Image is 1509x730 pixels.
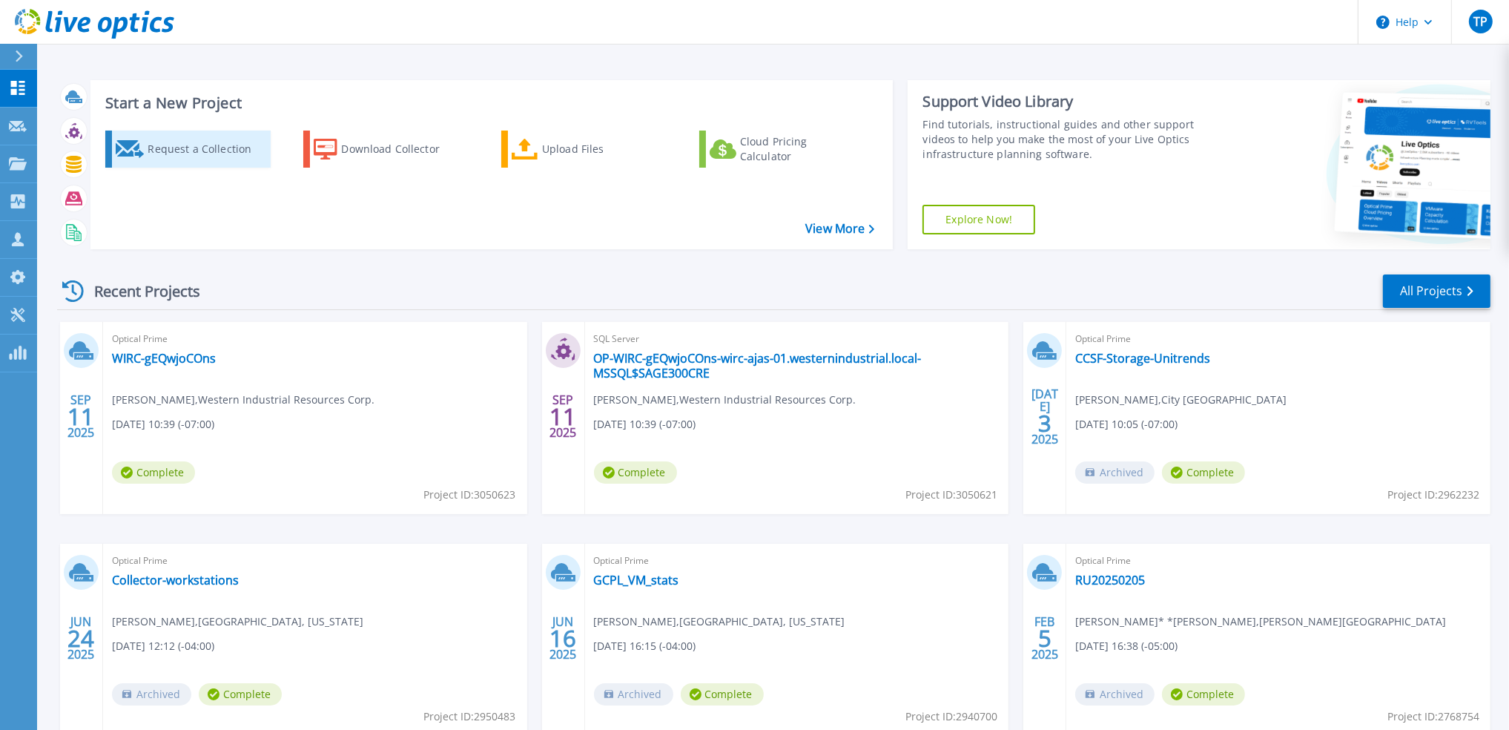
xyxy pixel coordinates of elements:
span: [DATE] 10:39 (-07:00) [594,416,696,433]
span: 24 [67,632,94,645]
span: [PERSON_NAME] , Western Industrial Resources Corp. [594,392,856,408]
a: Cloud Pricing Calculator [699,131,865,168]
a: GCPL_VM_stats [594,573,679,588]
a: Collector-workstations [112,573,239,588]
span: Project ID: 3050621 [905,487,997,503]
a: Request a Collection [105,131,271,168]
span: 3 [1038,417,1051,430]
span: 16 [549,632,576,645]
span: Optical Prime [112,553,518,569]
span: 11 [549,410,576,423]
span: Complete [594,461,677,484]
span: Complete [681,683,764,706]
a: RU20250205 [1075,573,1145,588]
a: View More [805,222,874,236]
a: Upload Files [501,131,667,168]
span: Archived [1075,461,1155,484]
div: Request a Collection [148,134,266,164]
span: Complete [1162,683,1245,706]
span: [PERSON_NAME] , Western Industrial Resources Corp. [112,392,374,408]
span: Archived [594,683,673,706]
div: JUN 2025 [67,611,95,665]
a: WIRC-gEQwjoCOns [112,351,216,366]
div: SEP 2025 [67,389,95,444]
span: [DATE] 12:12 (-04:00) [112,638,214,654]
span: Complete [112,461,195,484]
div: Upload Files [542,134,661,164]
span: Optical Prime [594,553,1000,569]
span: 5 [1038,632,1051,645]
div: Download Collector [341,134,460,164]
span: Project ID: 2940700 [905,708,997,725]
span: SQL Server [594,331,1000,347]
span: [PERSON_NAME]* *[PERSON_NAME] , [PERSON_NAME][GEOGRAPHIC_DATA] [1075,614,1446,630]
div: SEP 2025 [549,389,577,444]
span: Archived [112,683,191,706]
div: Cloud Pricing Calculator [740,134,859,164]
span: Optical Prime [1075,553,1482,569]
span: [DATE] 10:05 (-07:00) [1075,416,1178,433]
span: [PERSON_NAME] , [GEOGRAPHIC_DATA], [US_STATE] [594,614,845,630]
div: Support Video Library [922,92,1221,111]
span: Project ID: 3050623 [424,487,516,503]
div: JUN 2025 [549,611,577,665]
span: Complete [1162,461,1245,484]
div: Find tutorials, instructional guides and other support videos to help you make the most of your L... [922,117,1221,162]
h3: Start a New Project [105,95,874,111]
span: TP [1473,16,1487,27]
span: Project ID: 2962232 [1387,487,1479,503]
span: Optical Prime [1075,331,1482,347]
a: Explore Now! [922,205,1035,234]
div: FEB 2025 [1031,611,1059,665]
span: [DATE] 10:39 (-07:00) [112,416,214,433]
a: Download Collector [303,131,469,168]
span: [DATE] 16:38 (-05:00) [1075,638,1178,654]
a: All Projects [1383,274,1490,308]
span: Archived [1075,683,1155,706]
span: Complete [199,683,282,706]
span: Project ID: 2768754 [1387,708,1479,725]
span: [PERSON_NAME] , [GEOGRAPHIC_DATA], [US_STATE] [112,614,363,630]
a: OP-WIRC-gEQwjoCOns-wirc-ajas-01.westernindustrial.local-MSSQL$SAGE300CRE [594,351,1000,381]
span: Project ID: 2950483 [424,708,516,725]
span: [PERSON_NAME] , City [GEOGRAPHIC_DATA] [1075,392,1287,408]
span: 11 [67,410,94,423]
div: Recent Projects [57,273,220,309]
span: [DATE] 16:15 (-04:00) [594,638,696,654]
div: [DATE] 2025 [1031,389,1059,444]
a: CCSF-Storage-Unitrends [1075,351,1210,366]
span: Optical Prime [112,331,518,347]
